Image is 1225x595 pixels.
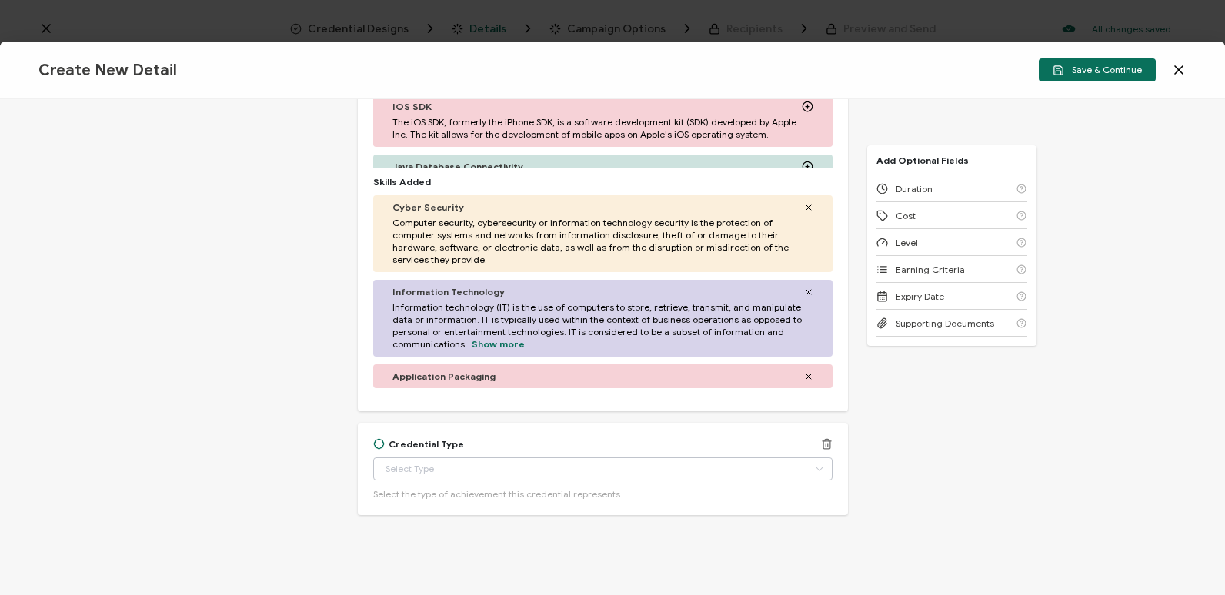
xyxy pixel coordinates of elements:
[896,210,916,221] span: Cost
[373,457,833,480] input: Select Type
[1148,521,1225,595] iframe: Chat Widget
[392,201,464,213] span: Cyber Security
[392,116,813,141] span: The iOS SDK, formerly the iPhone SDK, is a software development kit (SDK) developed by Apple Inc....
[896,291,944,302] span: Expiry Date
[392,371,496,382] span: Application Packaging
[392,161,523,172] p: Java Database Connectivity
[896,264,965,275] span: Earning Criteria
[373,488,623,500] span: Select the type of achievement this credential represents.
[896,317,994,329] span: Supporting Documents
[373,176,431,188] span: Skills Added
[392,101,432,112] p: IOS SDK
[1039,58,1156,81] button: Save & Continue
[392,301,813,351] span: Information technology (IT) is the use of computers to store, retrieve, transmit, and manipulate ...
[38,61,177,80] span: Create New Detail
[1053,65,1142,76] span: Save & Continue
[392,286,505,297] span: Information Technology
[867,155,978,166] p: Add Optional Fields
[896,183,933,194] span: Duration
[472,338,525,350] span: Show more
[896,237,918,248] span: Level
[392,217,813,266] span: Computer security, cybersecurity or information technology security is the protection of computer...
[373,438,464,450] div: Credential Type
